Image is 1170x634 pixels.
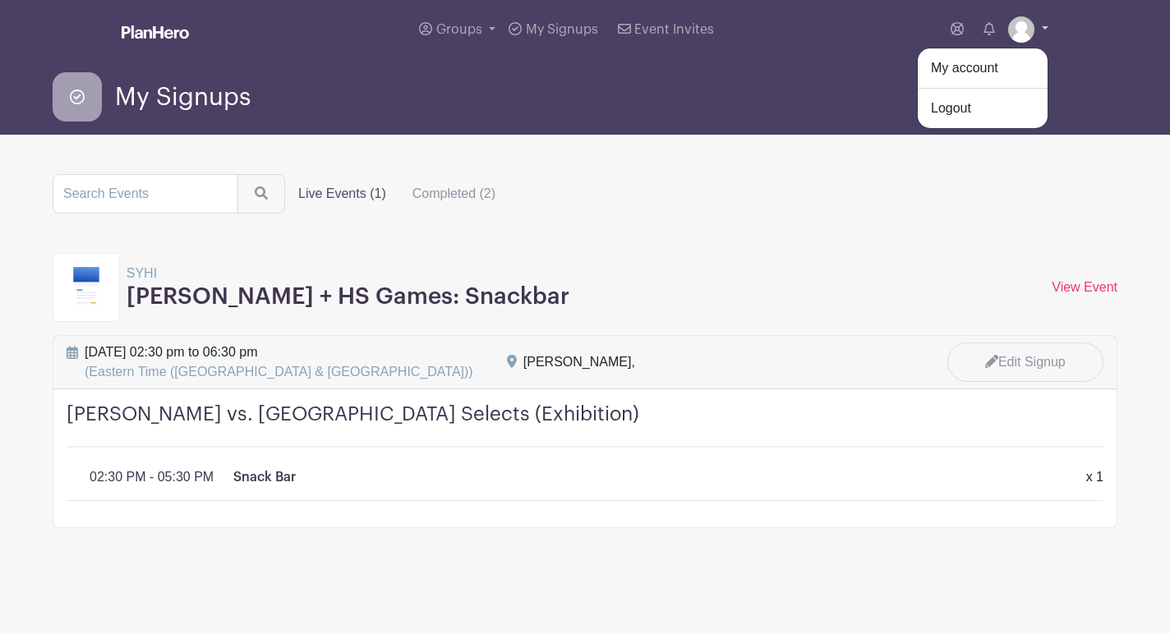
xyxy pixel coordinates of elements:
[526,23,598,36] span: My Signups
[399,177,509,210] label: Completed (2)
[233,467,296,487] p: Snack Bar
[85,342,473,382] span: [DATE] 02:30 pm to 06:30 pm
[634,23,714,36] span: Event Invites
[917,48,1048,129] div: Groups
[285,177,399,210] label: Live Events (1)
[127,264,569,283] p: SYHI
[53,174,238,214] input: Search Events
[85,365,473,379] span: (Eastern Time ([GEOGRAPHIC_DATA] & [GEOGRAPHIC_DATA]))
[122,25,189,39] img: logo_white-6c42ec7e38ccf1d336a20a19083b03d10ae64f83f12c07503d8b9e83406b4c7d.svg
[285,177,509,210] div: filters
[1076,467,1113,487] div: x 1
[918,95,1048,122] a: Logout
[1052,280,1117,294] a: View Event
[67,402,1103,448] h4: [PERSON_NAME] vs. [GEOGRAPHIC_DATA] Selects (Exhibition)
[947,342,1103,382] a: Edit Signup
[127,283,569,311] h3: [PERSON_NAME] + HS Games: Snackbar
[1008,16,1034,43] img: default-ce2991bfa6775e67f084385cd625a349d9dcbb7a52a09fb2fda1e96e2d18dcdb.png
[436,23,482,36] span: Groups
[73,267,99,308] img: template9-63edcacfaf2fb6570c2d519c84fe92c0a60f82f14013cd3b098e25ecaaffc40c.svg
[90,467,214,487] p: 02:30 PM - 05:30 PM
[918,55,1048,81] a: My account
[115,84,251,111] span: My Signups
[523,352,635,372] div: [PERSON_NAME],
